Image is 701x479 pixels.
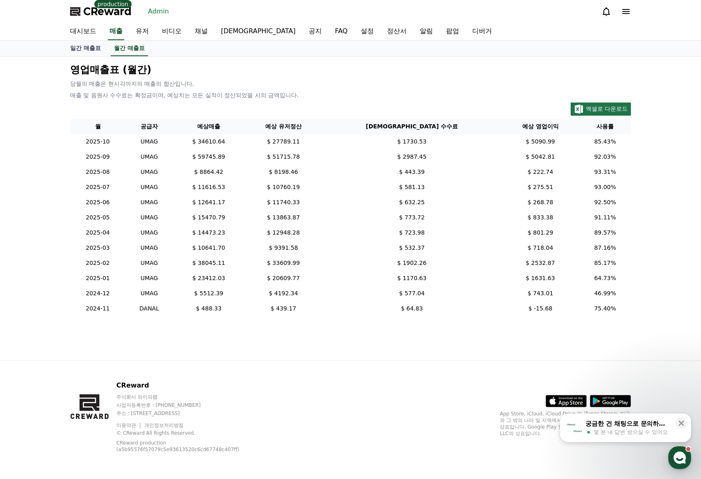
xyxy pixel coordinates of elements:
td: $ 9391.58 [244,240,322,255]
td: $ 34610.64 [173,134,244,149]
td: 91.11% [579,210,631,225]
p: 영업매출표 (월간) [70,63,631,76]
td: $ 801.29 [501,225,579,240]
a: [DEMOGRAPHIC_DATA] [214,23,302,40]
td: $ 577.04 [322,286,501,301]
td: $ 443.39 [322,164,501,180]
td: $ 743.01 [501,286,579,301]
td: $ 1730.53 [322,134,501,149]
td: UMAG [125,195,173,210]
td: $ 439.17 [244,301,322,316]
td: $ 64.83 [322,301,501,316]
th: 예상매출 [173,119,244,134]
p: 사업자등록번호 : [PHONE_NUMBER] [116,402,260,408]
a: CReward [70,5,132,18]
td: $ 15470.79 [173,210,244,225]
p: App Store, iCloud, iCloud Drive 및 iTunes Store는 미국과 그 밖의 나라 및 지역에서 등록된 Apple Inc.의 서비스 상표입니다. Goo... [500,411,631,437]
td: $ 10641.70 [173,240,244,255]
td: $ 2987.45 [322,149,501,164]
td: 2025-09 [70,149,125,164]
td: UMAG [125,255,173,271]
p: CReward [116,381,260,390]
td: $ 4192.34 [244,286,322,301]
td: UMAG [125,134,173,149]
td: 92.50% [579,195,631,210]
td: UMAG [125,180,173,195]
td: 87.16% [579,240,631,255]
td: 46.99% [579,286,631,301]
a: 알림 [413,23,439,40]
td: $ 11616.53 [173,180,244,195]
a: FAQ [328,23,354,40]
p: © CReward All Rights Reserved. [116,430,260,436]
td: 85.17% [579,255,631,271]
td: $ 5090.99 [501,134,579,149]
th: 예상 유저정산 [244,119,322,134]
a: Admin [145,5,172,18]
a: 정산서 [380,23,413,40]
td: $ 8198.46 [244,164,322,180]
td: $ 13863.87 [244,210,322,225]
td: 2025-07 [70,180,125,195]
td: $ 1902.26 [322,255,501,271]
th: 사용률 [579,119,631,134]
td: UMAG [125,225,173,240]
td: 2024-11 [70,301,125,316]
td: 85.43% [579,134,631,149]
td: 2025-04 [70,225,125,240]
td: $ 10760.19 [244,180,322,195]
th: [DEMOGRAPHIC_DATA] 수수료 [322,119,501,134]
p: CReward production (a5b95576f57079c5e93613520c6cd67748c407ff) [116,440,248,453]
td: $ 12948.28 [244,225,322,240]
p: 주소 : [STREET_ADDRESS] [116,410,260,417]
td: $ 33609.99 [244,255,322,271]
th: 예상 영업이익 [501,119,579,134]
a: 설정 [354,23,380,40]
p: 당월의 매출은 현시각까지의 매출의 합산입니다. [70,80,631,88]
a: 일간 매출표 [64,41,107,56]
td: $ 2532.87 [501,255,579,271]
td: UMAG [125,286,173,301]
td: $ 20609.77 [244,271,322,286]
td: 2025-03 [70,240,125,255]
td: 89.57% [579,225,631,240]
td: 93.31% [579,164,631,180]
td: $ 51715.78 [244,149,322,164]
td: $ 11740.33 [244,195,322,210]
td: $ -15.68 [501,301,579,316]
td: UMAG [125,210,173,225]
td: $ 488.33 [173,301,244,316]
span: 엑셀로 다운로드 [586,105,628,112]
td: 64.73% [579,271,631,286]
td: $ 38045.11 [173,255,244,271]
td: UMAG [125,271,173,286]
th: 공급자 [125,119,173,134]
a: 비디오 [155,23,188,40]
td: 2025-02 [70,255,125,271]
td: 2025-10 [70,134,125,149]
td: $ 581.13 [322,180,501,195]
button: 엑셀로 다운로드 [571,103,631,116]
a: 개인정보처리방침 [144,422,184,428]
a: 이용약관 [116,422,142,428]
a: 공지 [302,23,328,40]
td: $ 12641.17 [173,195,244,210]
td: $ 14473.23 [173,225,244,240]
a: 매출 [108,23,124,40]
a: 채널 [188,23,214,40]
td: $ 222.74 [501,164,579,180]
td: UMAG [125,240,173,255]
td: $ 773.72 [322,210,501,225]
td: $ 1631.63 [501,271,579,286]
td: UMAG [125,149,173,164]
td: 75.40% [579,301,631,316]
td: $ 5512.39 [173,286,244,301]
a: 대시보드 [64,23,103,40]
a: 월간 매출표 [111,41,148,56]
a: 디버거 [466,23,498,40]
td: $ 5042.81 [501,149,579,164]
td: $ 1170.63 [322,271,501,286]
td: $ 632.25 [322,195,501,210]
td: 2024-12 [70,286,125,301]
td: $ 59745.89 [173,149,244,164]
